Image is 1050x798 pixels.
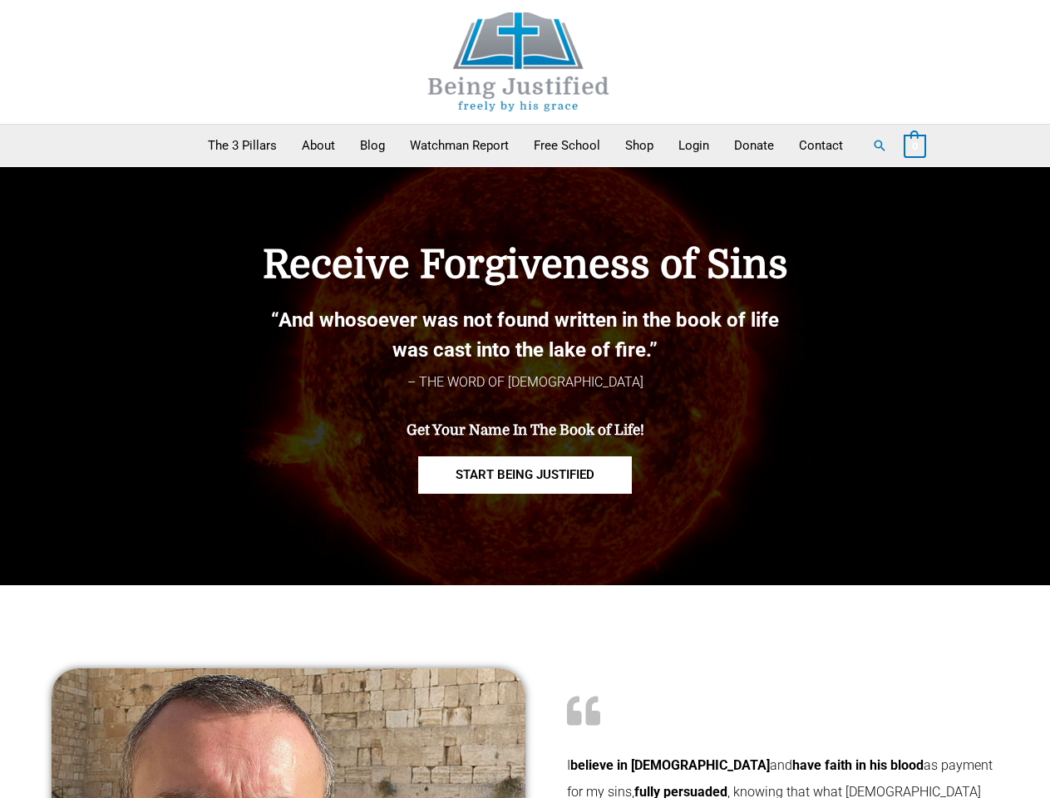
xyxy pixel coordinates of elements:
[613,125,666,166] a: Shop
[722,125,786,166] a: Donate
[407,374,643,390] span: – THE WORD OF [DEMOGRAPHIC_DATA]
[394,12,643,111] img: Being Justified
[195,125,289,166] a: The 3 Pillars
[521,125,613,166] a: Free School
[195,125,855,166] nav: Primary Site Navigation
[289,125,348,166] a: About
[872,138,887,153] a: Search button
[666,125,722,166] a: Login
[912,140,918,152] span: 0
[176,422,875,439] h4: Get Your Name In The Book of Life!
[271,308,779,362] b: “And whosoever was not found written in the book of life was cast into the lake of fire.”
[418,456,632,494] a: START BEING JUSTIFIED
[570,757,770,773] b: believe in [DEMOGRAPHIC_DATA]
[176,242,875,288] h4: Receive Forgiveness of Sins
[456,469,594,481] span: START BEING JUSTIFIED
[792,757,924,773] b: have faith in his blood
[904,138,926,153] a: View Shopping Cart, empty
[397,125,521,166] a: Watchman Report
[786,125,855,166] a: Contact
[348,125,397,166] a: Blog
